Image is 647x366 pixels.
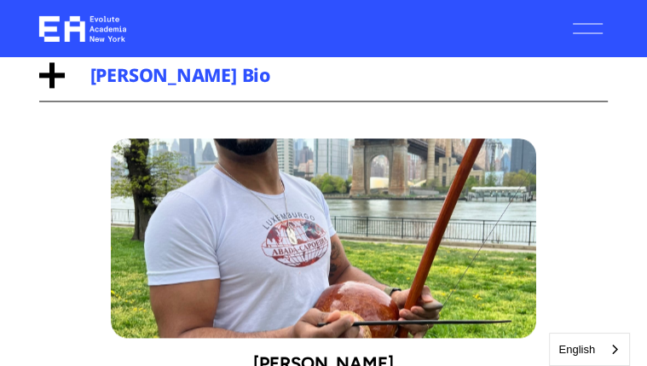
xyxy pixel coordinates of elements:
[39,49,609,101] button: [PERSON_NAME] Bio
[550,334,629,365] a: English
[65,62,609,87] span: [PERSON_NAME] Bio
[39,16,126,42] img: EA
[549,333,630,366] aside: Language selected: English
